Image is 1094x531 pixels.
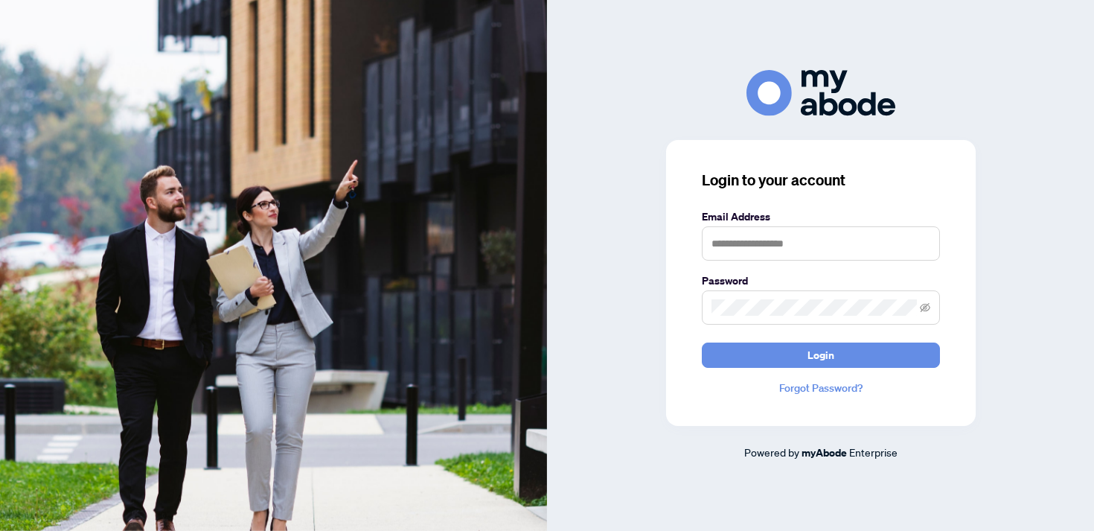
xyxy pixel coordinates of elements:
[702,170,940,191] h3: Login to your account
[702,273,940,289] label: Password
[746,70,895,115] img: ma-logo
[849,445,898,459] span: Enterprise
[920,302,930,313] span: eye-invisible
[807,343,834,367] span: Login
[702,343,940,368] button: Login
[744,445,799,459] span: Powered by
[802,445,847,461] a: myAbode
[702,209,940,225] label: Email Address
[702,380,940,396] a: Forgot Password?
